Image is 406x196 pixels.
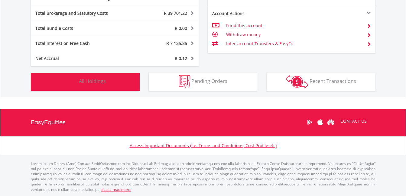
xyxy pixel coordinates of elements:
[149,73,258,91] button: Pending Orders
[31,25,129,31] div: Total Bundle Costs
[208,11,292,17] div: Account Actions
[31,10,129,16] div: Total Brokerage and Statutory Costs
[65,75,78,88] img: holdings-wht.png
[166,40,187,46] span: R 7 135.85
[226,21,362,30] td: Fund this account
[100,187,131,192] a: please read more:
[31,55,129,62] div: Net Accrual
[31,73,140,91] button: All Holdings
[315,113,326,131] a: Apple
[31,40,129,46] div: Total Interest on Free Cash
[326,113,336,131] a: Huawei
[304,113,315,131] a: Google Play
[164,10,187,16] span: R 39 701.22
[310,78,356,84] span: Recent Transactions
[286,75,308,88] img: transactions-zar-wht.png
[175,25,187,31] span: R 0.00
[267,73,375,91] button: Recent Transactions
[226,30,362,39] td: Withdraw money
[79,78,106,84] span: All Holdings
[175,55,187,61] span: R 0.12
[130,143,277,148] a: Access Important Documents (i.e. Terms and Conditions, Cost Profile etc)
[31,161,375,192] p: Lorem Ipsum Dolors (Ame) Con a/e SeddOeiusmod tem InciDiduntut Lab Etd mag aliquaen admin veniamq...
[179,75,190,88] img: pending_instructions-wht.png
[31,109,66,136] a: EasyEquities
[336,113,371,130] a: CONTACT US
[191,78,227,84] span: Pending Orders
[226,39,362,48] td: Inter-account Transfers & EasyFx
